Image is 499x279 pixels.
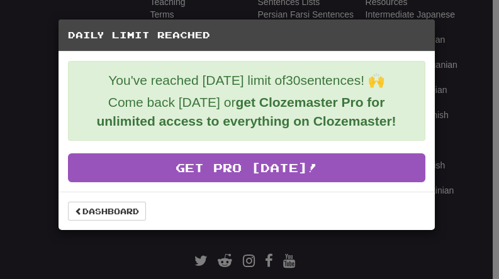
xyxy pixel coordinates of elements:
[68,153,425,182] a: Get Pro [DATE]!
[68,202,146,221] a: Dashboard
[68,29,425,41] h5: Daily Limit Reached
[78,71,415,90] p: You've reached [DATE] limit of 30 sentences! 🙌
[96,95,396,128] strong: get Clozemaster Pro for unlimited access to everything on Clozemaster!
[78,93,415,131] p: Come back [DATE] or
